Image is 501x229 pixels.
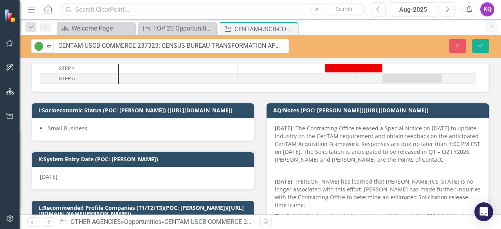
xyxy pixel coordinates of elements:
span: Small Business [48,124,87,132]
div: STEP 4 [59,63,75,74]
div: » » [59,218,254,227]
span: Search [335,6,352,12]
div: CENTAM-USCB-COMMERCE-237323: CENSUS BUREAU TRANSFORMATION APPLICATION MODERNIZATION (CENTAM) SEPT... [234,24,296,34]
button: KQ [480,2,494,16]
a: Opportunities [124,218,161,225]
div: Task: Start date: 2025-12-15 End date: 2026-01-14 [40,63,118,74]
div: Aug-2025 [391,5,435,14]
div: STEP 4 [40,63,118,74]
p: : [PERSON_NAME] has learned that [PERSON_NAME][US_STATE] is no longer associated with this effort... [275,176,481,211]
h3: AQ:Notes (POC: [PERSON_NAME])([URL][DOMAIN_NAME]) [273,107,485,113]
button: Aug-2025 [388,2,438,16]
div: STEP 5 [59,74,75,84]
span: [DATE] [40,173,58,180]
a: Welcome Page [59,23,133,33]
div: Task: Start date: 2026-01-14 End date: 2026-02-13 [382,74,442,83]
div: Task: Start date: 2025-12-15 End date: 2026-01-14 [325,64,382,72]
div: TOP 20 Opportunities ([DATE] Process) [153,23,214,33]
div: Open Intercom Messenger [474,202,493,221]
strong: [DATE] [275,178,292,185]
img: Active [34,41,43,51]
p: : The Contracting Office released a Special Notice on [DATE] to update industry on the CenTAM req... [275,124,481,165]
a: OTHER AGENCIES [70,218,121,225]
strong: [DATE] [275,124,292,132]
h3: I:Socioeconomic Status (POC: [PERSON_NAME]) ([URL][DOMAIN_NAME]) [38,107,250,113]
div: STEP 5 [40,74,118,84]
div: Task: Start date: 2026-01-14 End date: 2026-02-13 [40,74,118,84]
img: ClearPoint Strategy [4,9,18,23]
button: Search [324,4,363,15]
h3: K:System Entry Date (POC: [PERSON_NAME]) [38,156,250,162]
div: Welcome Page [72,23,133,33]
input: This field is required [53,39,289,53]
h3: L:Recommended Profile Companies (T1/T2/T3)(POC: [PERSON_NAME])([URL][DOMAIN_NAME][PERSON_NAME]) [38,205,250,217]
a: TOP 20 Opportunities ([DATE] Process) [140,23,214,33]
input: Search ClearPoint... [61,3,365,16]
